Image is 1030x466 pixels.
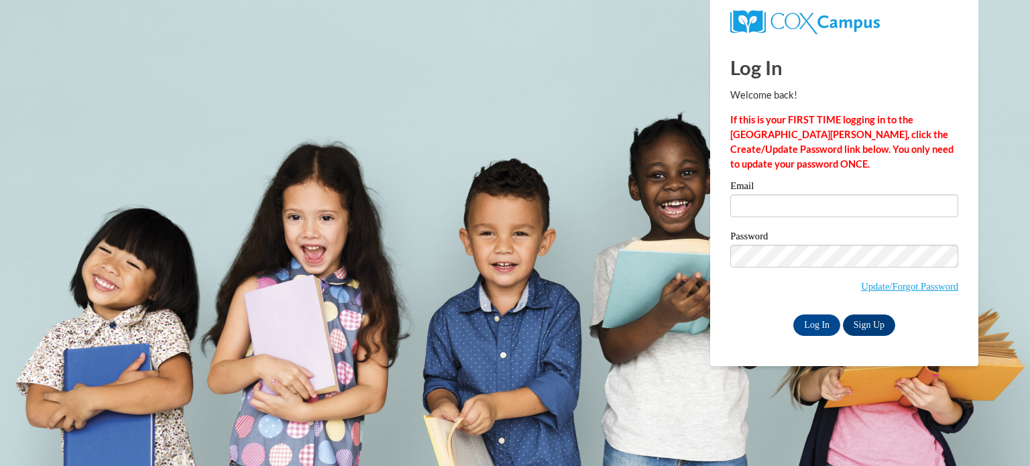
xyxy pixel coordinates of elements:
[730,10,880,34] img: COX Campus
[730,88,958,103] p: Welcome back!
[793,314,840,336] input: Log In
[730,54,958,81] h1: Log In
[730,15,880,27] a: COX Campus
[730,231,958,245] label: Password
[861,281,958,292] a: Update/Forgot Password
[843,314,895,336] a: Sign Up
[730,181,958,194] label: Email
[730,114,954,170] strong: If this is your FIRST TIME logging in to the [GEOGRAPHIC_DATA][PERSON_NAME], click the Create/Upd...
